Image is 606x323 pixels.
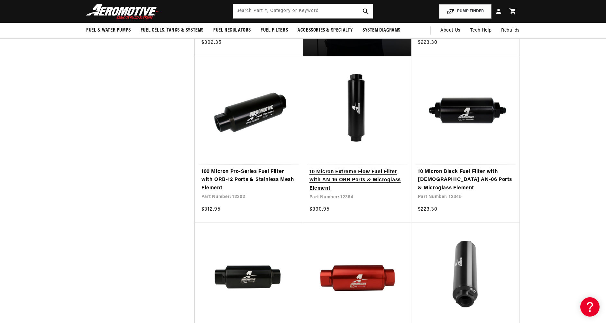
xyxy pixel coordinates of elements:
[418,168,513,193] a: 10 Micron Black Fuel Filter with [DEMOGRAPHIC_DATA] AN-06 Ports & Microglass Element
[359,4,373,18] button: search button
[86,27,131,34] span: Fuel & Water Pumps
[440,28,461,33] span: About Us
[141,27,204,34] span: Fuel Cells, Tanks & Systems
[208,23,256,38] summary: Fuel Regulators
[84,4,164,19] img: Aeromotive
[256,23,293,38] summary: Fuel Filters
[439,4,491,19] button: PUMP FINDER
[261,27,288,34] span: Fuel Filters
[81,23,136,38] summary: Fuel & Water Pumps
[496,23,525,38] summary: Rebuilds
[470,27,491,34] span: Tech Help
[233,4,373,18] input: Search by Part Number, Category or Keyword
[501,27,520,34] span: Rebuilds
[436,23,465,38] a: About Us
[309,168,405,193] a: 10 Micron Extreme Flow Fuel Filter with AN-16 ORB Ports & Microglass Element
[201,168,297,193] a: 100 Micron Pro-Series Fuel Filter with ORB-12 Ports & Stainless Mesh Element
[363,27,400,34] span: System Diagrams
[213,27,251,34] span: Fuel Regulators
[298,27,353,34] span: Accessories & Specialty
[465,23,496,38] summary: Tech Help
[293,23,358,38] summary: Accessories & Specialty
[136,23,208,38] summary: Fuel Cells, Tanks & Systems
[358,23,405,38] summary: System Diagrams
